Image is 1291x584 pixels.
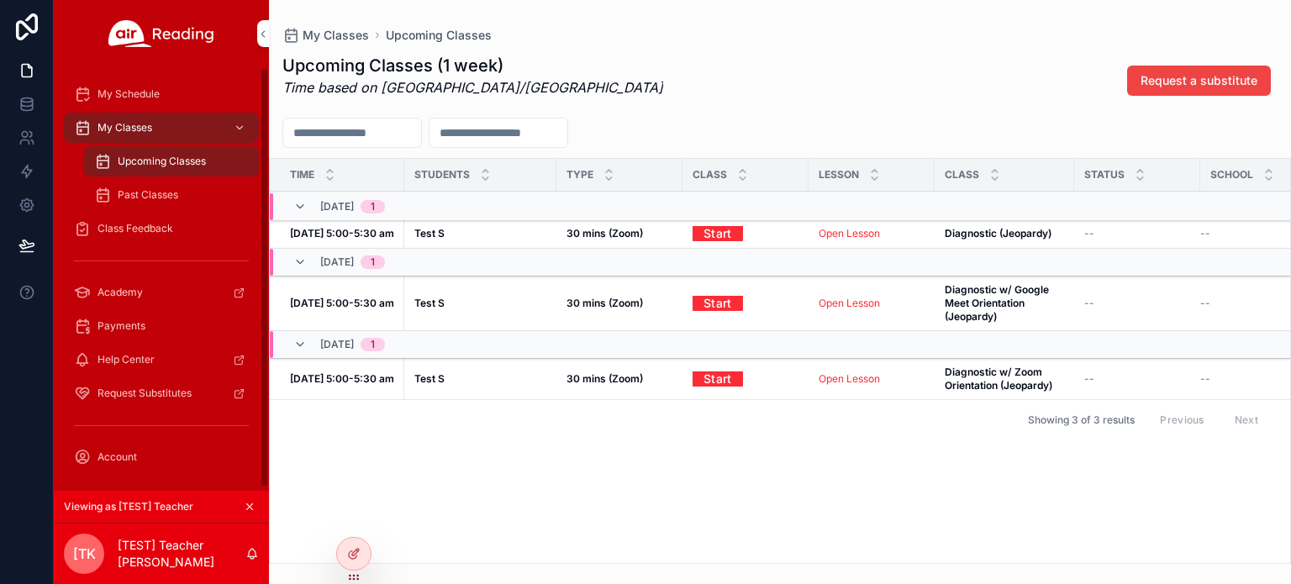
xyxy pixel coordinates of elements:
a: 30 mins (Zoom) [566,227,672,240]
span: Lesson [819,168,859,182]
a: [DATE] 5:00-5:30 am [290,372,394,386]
span: -- [1200,372,1210,386]
a: Payments [64,311,259,341]
strong: Diagnostic w/ Zoom Orientation (Jeopardy) [945,366,1052,392]
a: Diagnostic w/ Google Meet Orientation (Jeopardy) [945,283,1064,324]
span: Class [693,168,727,182]
div: 1 [371,200,375,213]
div: 1 [371,338,375,351]
span: [TK [73,544,96,564]
a: Open Lesson [819,297,880,309]
span: Academy [97,286,143,299]
a: Academy [64,277,259,308]
span: -- [1084,372,1094,386]
a: Request Substitutes [64,378,259,408]
span: My Classes [97,121,152,134]
span: Past Classes [118,188,178,202]
span: -- [1084,227,1094,240]
a: Past Classes [84,180,259,210]
strong: Diagnostic (Jeopardy) [945,227,1051,239]
strong: Test S [414,227,445,239]
strong: 30 mins (Zoom) [566,372,643,385]
a: Help Center [64,345,259,375]
a: Diagnostic w/ Zoom Orientation (Jeopardy) [945,366,1064,392]
a: Open Lesson [819,227,925,240]
a: Start [693,290,743,316]
a: 30 mins (Zoom) [566,297,672,310]
span: My Classes [303,27,369,44]
span: Showing 3 of 3 results [1028,413,1135,427]
span: Help Center [97,353,155,366]
span: Type [566,168,593,182]
span: Account [97,450,137,464]
a: 30 mins (Zoom) [566,372,672,386]
span: Class [945,168,979,182]
span: -- [1084,297,1094,310]
div: 1 [371,255,375,269]
span: Viewing as [TEST] Teacher [64,500,193,513]
span: Request a substitute [1141,72,1257,89]
a: -- [1084,372,1190,386]
a: [DATE] 5:00-5:30 am [290,227,394,240]
span: Request Substitutes [97,387,192,400]
strong: Test S [414,372,445,385]
span: Students [414,168,470,182]
a: My Classes [64,113,259,143]
strong: 30 mins (Zoom) [566,297,643,309]
a: My Classes [282,27,369,44]
strong: Test S [414,297,445,309]
span: Time [290,168,314,182]
a: Open Lesson [819,372,925,386]
span: Class Feedback [97,222,173,235]
a: Start [693,226,798,241]
a: Start [693,296,798,311]
span: [DATE] [320,200,354,213]
a: Start [693,220,743,246]
span: -- [1200,297,1210,310]
em: Time based on [GEOGRAPHIC_DATA]/[GEOGRAPHIC_DATA] [282,79,663,96]
span: [DATE] [320,255,354,269]
p: [TEST] Teacher [PERSON_NAME] [118,537,245,571]
a: Open Lesson [819,372,880,385]
img: App logo [108,20,214,47]
a: Test S [414,227,546,240]
strong: Diagnostic w/ Google Meet Orientation (Jeopardy) [945,283,1051,323]
a: Open Lesson [819,227,880,239]
a: My Schedule [64,79,259,109]
a: Open Lesson [819,297,925,310]
a: Test S [414,297,546,310]
button: Request a substitute [1127,66,1271,96]
span: -- [1200,227,1210,240]
a: Start [693,366,743,392]
div: scrollable content [54,67,269,491]
a: -- [1084,227,1190,240]
strong: [DATE] 5:00-5:30 am [290,372,394,385]
span: Upcoming Classes [118,155,206,168]
a: [DATE] 5:00-5:30 am [290,297,394,310]
a: Upcoming Classes [386,27,492,44]
a: -- [1084,297,1190,310]
h1: Upcoming Classes (1 week) [282,54,663,77]
strong: [DATE] 5:00-5:30 am [290,297,394,309]
span: [DATE] [320,338,354,351]
a: Test S [414,372,546,386]
a: Diagnostic (Jeopardy) [945,227,1064,240]
span: School [1210,168,1253,182]
a: Upcoming Classes [84,146,259,176]
a: Account [64,442,259,472]
a: Start [693,371,798,387]
span: My Schedule [97,87,160,101]
strong: 30 mins (Zoom) [566,227,643,239]
span: Status [1084,168,1125,182]
span: Payments [97,319,145,333]
a: Class Feedback [64,213,259,244]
